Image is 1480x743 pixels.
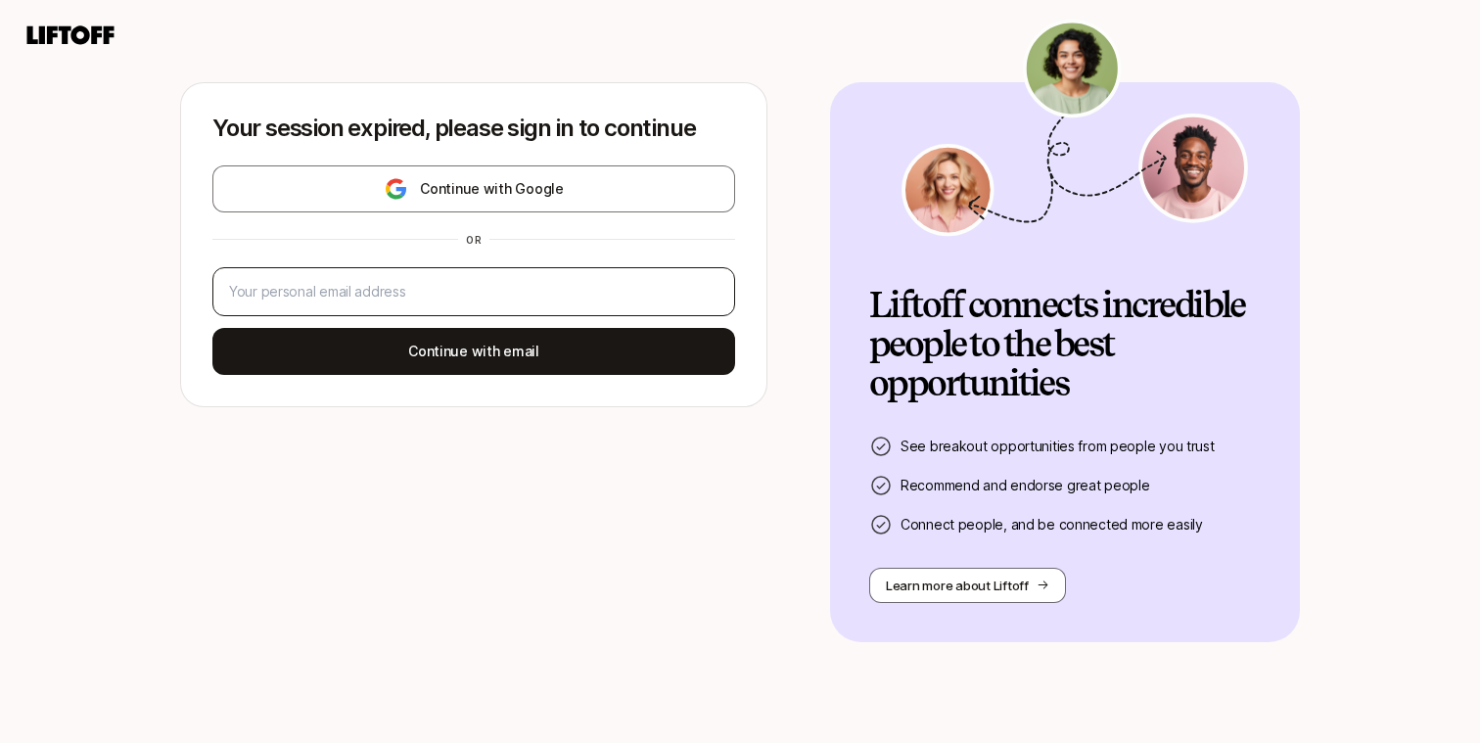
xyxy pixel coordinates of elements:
[899,19,1251,237] img: signup-banner
[869,286,1261,403] h2: Liftoff connects incredible people to the best opportunities
[901,435,1215,458] p: See breakout opportunities from people you trust
[901,513,1203,536] p: Connect people, and be connected more easily
[212,328,735,375] button: Continue with email
[212,115,735,142] p: Your session expired, please sign in to continue
[212,165,735,212] button: Continue with Google
[229,280,718,303] input: Your personal email address
[384,177,408,201] img: google-logo
[458,232,489,248] div: or
[869,568,1066,603] button: Learn more about Liftoff
[901,474,1149,497] p: Recommend and endorse great people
